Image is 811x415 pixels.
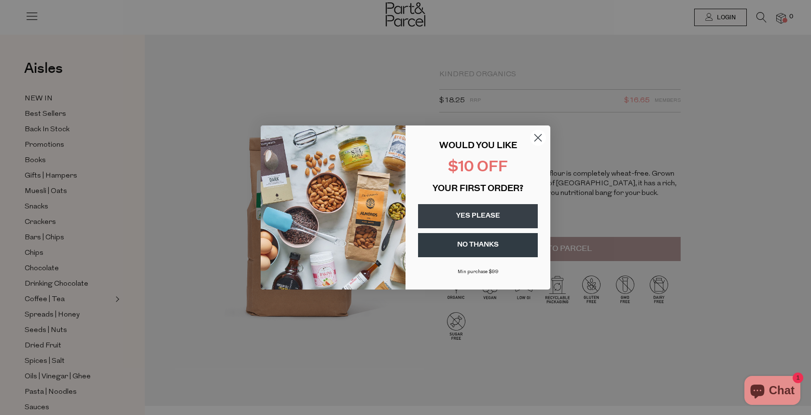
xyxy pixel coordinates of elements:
button: NO THANKS [418,233,538,257]
span: WOULD YOU LIKE [439,142,517,151]
span: $10 OFF [448,160,508,175]
span: Min purchase $99 [458,269,499,275]
span: YOUR FIRST ORDER? [433,185,523,194]
inbox-online-store-chat: Shopify online store chat [741,376,803,407]
button: Close dialog [530,129,546,146]
button: YES PLEASE [418,204,538,228]
img: 43fba0fb-7538-40bc-babb-ffb1a4d097bc.jpeg [261,125,405,290]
